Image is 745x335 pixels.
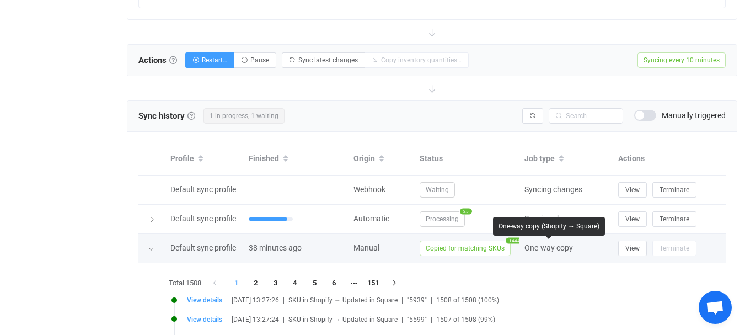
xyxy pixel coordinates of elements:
span: [DATE] 13:27:26 [232,296,279,304]
span: 1508 of 1508 (100%) [436,296,499,304]
button: Terminate [652,241,696,256]
span: Waiting [420,182,455,198]
span: Pause [250,56,269,64]
span: 38 minutes ago [249,243,302,252]
button: Sync latest changes [282,52,365,68]
a: View [618,185,647,194]
span: 1 in progress, 1 waiting [203,108,285,124]
span: | [401,316,403,323]
span: Sync latest changes [298,56,358,64]
div: Origin [348,150,414,168]
li: 6 [324,275,344,291]
span: View details [187,296,222,304]
span: | [401,296,403,304]
span: "5939" [407,296,427,304]
span: Syncing changes [524,214,582,223]
span: | [283,296,285,304]
a: View [618,214,647,223]
span: Manually triggered [662,111,726,119]
div: Actions [613,152,726,165]
span: "5599" [407,316,427,323]
span: Actions [138,52,177,68]
button: View [618,241,647,256]
div: Automatic [348,212,414,225]
span: | [283,316,285,323]
span: One-way copy [524,243,573,252]
li: 5 [305,275,325,291]
li: 1 [227,275,246,291]
button: View [618,182,647,198]
div: Job type [519,150,613,168]
a: View [618,243,647,252]
div: One-way copy (Shopify → Square) [493,217,605,236]
button: Terminate [652,182,696,198]
span: Default sync profile [170,185,236,194]
span: View [625,215,640,223]
span: Sync history [138,111,185,121]
span: Syncing every 10 minutes [637,52,726,68]
span: | [431,316,432,323]
span: | [431,296,432,304]
div: Profile [165,150,243,168]
span: View details [187,316,222,323]
span: | [226,296,228,304]
input: Search [549,108,623,124]
span: Terminate [660,215,689,223]
button: Pause [234,52,276,68]
span: 1507 of 1508 (99%) [436,316,495,323]
span: Terminate [660,244,689,252]
span: SKU in Shopify → Updated in Square [288,316,398,323]
div: Open chat [699,291,732,324]
span: Total 1508 [169,275,201,291]
span: Terminate [660,186,689,194]
span: View [625,244,640,252]
span: Copied for matching SKUs [420,241,511,256]
li: 3 [266,275,286,291]
span: Syncing changes [524,185,582,194]
div: Status [414,152,519,165]
button: Restart… [185,52,234,68]
span: View [625,186,640,194]
button: View [618,211,647,227]
button: Copy inventory quantities… [365,52,469,68]
span: 1444 [506,237,523,243]
span: [DATE] 13:27:24 [232,316,279,323]
span: | [226,316,228,323]
span: Default sync profile [170,214,236,223]
span: Default sync profile [170,243,236,252]
span: 25 [460,208,472,214]
div: Webhook [348,183,414,196]
li: 151 [363,275,383,291]
li: 2 [246,275,266,291]
span: SKU in Shopify → Updated in Square [288,296,398,304]
div: Manual [348,242,414,254]
span: Copy inventory quantities… [381,56,462,64]
span: Processing [420,211,465,227]
li: 4 [285,275,305,291]
div: Finished [243,150,348,168]
button: Terminate [652,211,696,227]
span: Restart… [202,56,227,64]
